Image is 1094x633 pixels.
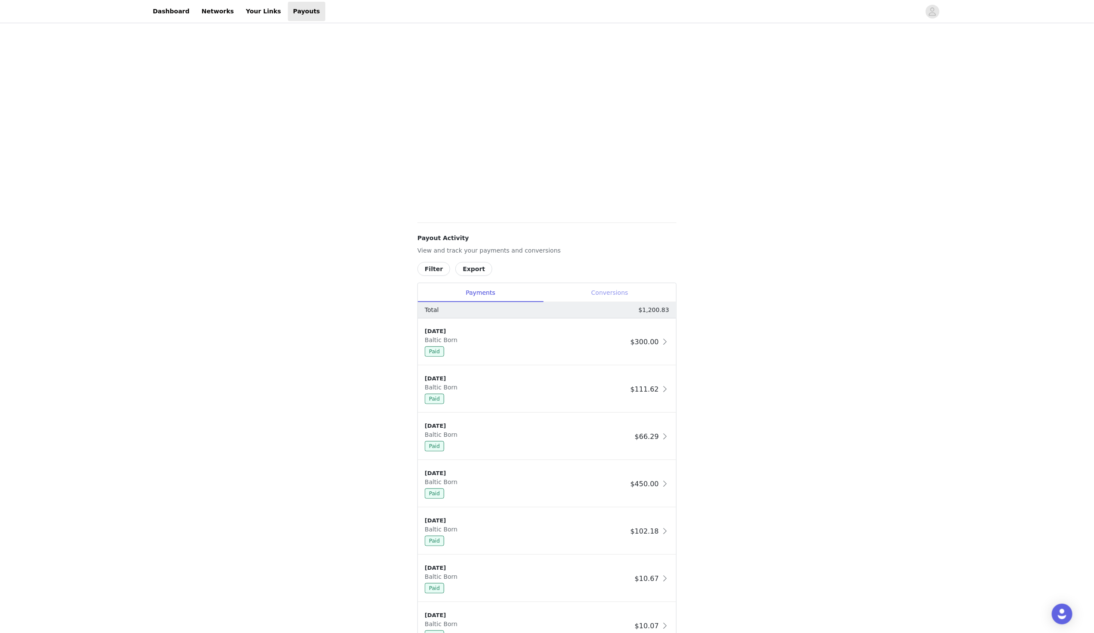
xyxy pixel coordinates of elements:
[543,283,676,303] div: Conversions
[425,583,444,593] span: Paid
[455,262,492,276] button: Export
[418,283,543,303] div: Payments
[425,384,461,391] span: Baltic Born
[418,508,676,555] div: clickable-list-item
[288,2,325,21] a: Payouts
[635,622,659,630] span: $10.07
[425,327,627,336] div: [DATE]
[630,338,659,346] span: $300.00
[417,262,450,276] button: Filter
[425,469,627,478] div: [DATE]
[425,621,461,627] span: Baltic Born
[418,413,676,460] div: clickable-list-item
[425,479,461,485] span: Baltic Born
[425,346,444,357] span: Paid
[148,2,195,21] a: Dashboard
[1052,604,1072,624] div: Open Intercom Messenger
[425,526,461,533] span: Baltic Born
[417,246,677,255] p: View and track your payments and conversions
[630,480,659,488] span: $450.00
[418,460,676,508] div: clickable-list-item
[425,441,444,451] span: Paid
[425,431,461,438] span: Baltic Born
[425,488,444,499] span: Paid
[425,422,631,430] div: [DATE]
[241,2,286,21] a: Your Links
[418,555,676,602] div: clickable-list-item
[635,574,659,583] span: $10.67
[425,611,631,620] div: [DATE]
[425,374,627,383] div: [DATE]
[418,366,676,413] div: clickable-list-item
[425,564,631,572] div: [DATE]
[196,2,239,21] a: Networks
[425,573,461,580] span: Baltic Born
[425,337,461,343] span: Baltic Born
[425,394,444,404] span: Paid
[418,318,676,366] div: clickable-list-item
[425,306,439,315] p: Total
[635,432,659,441] span: $66.29
[928,5,936,19] div: avatar
[630,385,659,393] span: $111.62
[425,516,627,525] div: [DATE]
[639,306,669,315] p: $1,200.83
[417,234,677,243] h4: Payout Activity
[630,527,659,535] span: $102.18
[425,536,444,546] span: Paid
